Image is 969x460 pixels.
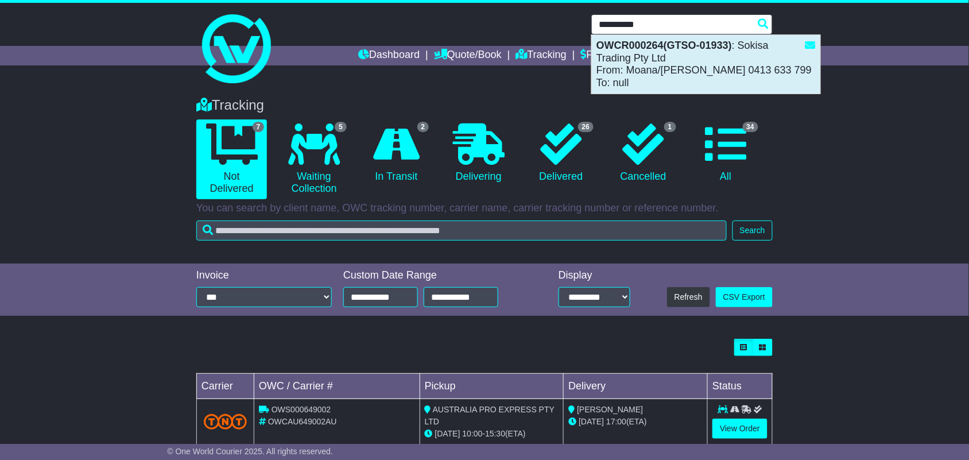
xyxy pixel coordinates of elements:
[191,97,778,114] div: Tracking
[278,119,349,199] a: 5 Waiting Collection
[254,374,420,399] td: OWC / Carrier #
[581,46,633,65] a: Financials
[559,269,630,282] div: Display
[578,122,594,132] span: 26
[516,46,567,65] a: Tracking
[596,40,732,51] strong: OWCR000264(GTSO-01933)
[664,122,676,132] span: 1
[197,374,254,399] td: Carrier
[361,119,432,187] a: 2 In Transit
[335,122,347,132] span: 5
[167,447,333,456] span: © One World Courier 2025. All rights reserved.
[608,119,679,187] a: 1 Cancelled
[425,405,555,426] span: AUSTRALIA PRO EXPRESS PTY LTD
[434,46,502,65] a: Quote/Book
[268,417,337,426] span: OWCAU649002AU
[732,221,773,241] button: Search
[712,419,768,439] a: View Order
[196,119,267,199] a: 7 Not Delivered
[526,119,596,187] a: 26 Delivered
[577,405,643,414] span: [PERSON_NAME]
[425,428,559,440] div: - (ETA)
[343,269,528,282] div: Custom Date Range
[485,429,505,438] span: 15:30
[743,122,758,132] span: 34
[667,287,710,307] button: Refresh
[358,46,420,65] a: Dashboard
[568,416,703,428] div: (ETA)
[196,269,332,282] div: Invoice
[564,374,708,399] td: Delivery
[579,417,604,426] span: [DATE]
[196,202,773,215] p: You can search by client name, OWC tracking number, carrier name, carrier tracking number or refe...
[592,35,820,94] div: : Sokisa Trading Pty Ltd From: Moana/[PERSON_NAME] 0413 633 799 To: null
[463,429,483,438] span: 10:00
[204,414,247,430] img: TNT_Domestic.png
[443,119,514,187] a: Delivering
[435,429,460,438] span: [DATE]
[691,119,761,187] a: 34 All
[417,122,429,132] span: 2
[708,374,773,399] td: Status
[606,417,626,426] span: 17:00
[272,405,331,414] span: OWS000649002
[716,287,773,307] a: CSV Export
[253,122,265,132] span: 7
[420,374,564,399] td: Pickup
